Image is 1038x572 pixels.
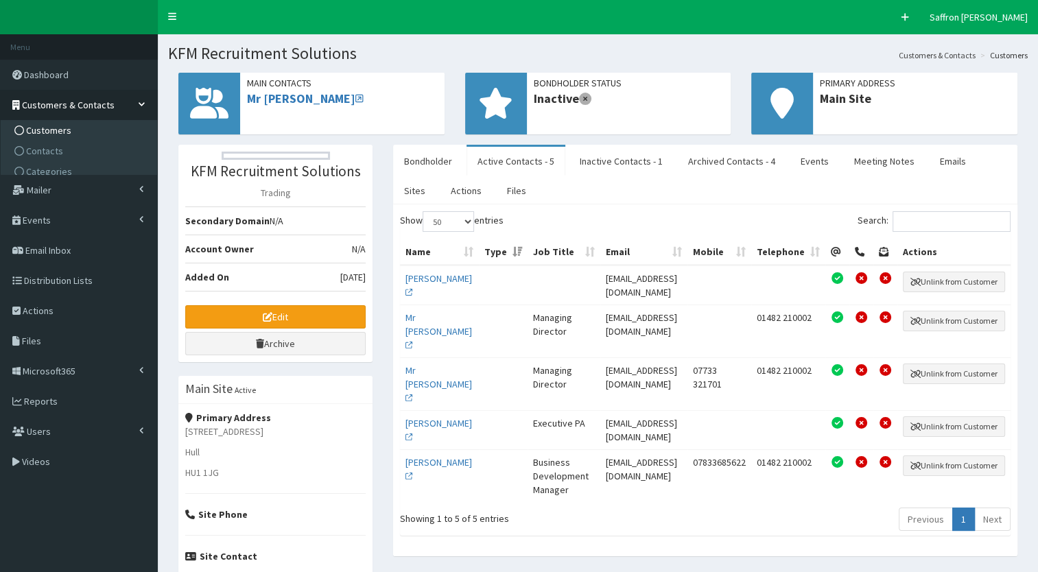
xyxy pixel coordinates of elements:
a: Next [974,508,1011,531]
span: Main Site [820,90,1011,108]
td: [EMAIL_ADDRESS][DOMAIN_NAME] [600,305,687,357]
span: Primary Address [820,76,1011,90]
button: Unlink from Customer [903,416,1005,437]
a: Mr [PERSON_NAME] [247,91,364,106]
span: Main Contacts [247,76,438,90]
th: Type: activate to sort column ascending [479,239,528,265]
h3: Main Site [185,383,233,395]
th: Job Title: activate to sort column ascending [528,239,600,265]
span: Saffron [PERSON_NAME] [930,11,1028,23]
th: Mobile: activate to sort column ascending [687,239,751,265]
a: Bondholder [393,147,463,176]
strong: Site Contact [185,550,257,562]
a: Files [496,176,537,205]
span: [DATE] [340,270,366,284]
h3: KFM Recruitment Solutions [185,163,366,179]
a: Contacts [4,141,157,161]
a: [PERSON_NAME] [405,456,472,482]
label: Show entries [400,211,504,232]
span: Users [27,425,51,438]
strong: Site Phone [185,508,248,521]
td: [EMAIL_ADDRESS][DOMAIN_NAME] [600,410,687,449]
a: Meeting Notes [843,147,925,176]
li: N/A [185,206,366,235]
button: Unlink from Customer [903,364,1005,384]
span: Inactive [534,90,724,108]
td: 07833685622 [687,449,751,502]
h1: KFM Recruitment Solutions [168,45,1028,62]
a: Previous [899,508,953,531]
a: Emails [929,147,977,176]
div: Showing 1 to 5 of 5 entries [400,506,644,525]
li: Customers [977,49,1028,61]
span: Bondholder Status [534,76,724,90]
p: Hull [185,445,366,459]
a: Sites [393,176,436,205]
button: Unlink from Customer [903,272,1005,292]
td: 07733 321701 [687,357,751,410]
a: Archived Contacts - 4 [677,147,786,176]
td: [EMAIL_ADDRESS][DOMAIN_NAME] [600,357,687,410]
strong: Primary Address [185,412,271,424]
a: Edit [185,305,366,329]
a: Archive [185,332,366,355]
td: 01482 210002 [751,357,825,410]
td: Managing Director [528,357,600,410]
td: Executive PA [528,410,600,449]
span: Videos [22,455,50,468]
p: Trading [185,186,366,200]
b: Added On [185,271,229,283]
b: Account Owner [185,243,254,255]
span: Customers [26,124,71,136]
th: Telephone Permission [849,239,873,265]
td: 01482 210002 [751,449,825,502]
select: Showentries [423,211,474,232]
button: Unlink from Customer [903,455,1005,476]
th: Name: activate to sort column ascending [400,239,479,265]
td: Managing Director [528,305,600,357]
p: [STREET_ADDRESS] [185,425,366,438]
span: Contacts [26,145,63,157]
span: Events [23,214,51,226]
span: Categories [26,165,72,178]
a: 1 [952,508,975,531]
th: Telephone: activate to sort column ascending [751,239,825,265]
span: Mailer [27,184,51,196]
a: Active Contacts - 5 [467,147,565,176]
td: 01482 210002 [751,305,825,357]
span: Dashboard [24,69,69,81]
span: Microsoft365 [23,365,75,377]
span: Distribution Lists [24,274,93,287]
a: [PERSON_NAME] [405,272,472,298]
a: [PERSON_NAME] [405,417,472,443]
td: [EMAIL_ADDRESS][DOMAIN_NAME] [600,449,687,502]
small: Active [235,385,256,395]
th: Actions [897,239,1011,265]
button: Unlink from Customer [903,311,1005,331]
a: Inactive Contacts - 1 [569,147,674,176]
th: Email: activate to sort column ascending [600,239,687,265]
input: Search: [893,211,1011,232]
span: Files [22,335,41,347]
td: [EMAIL_ADDRESS][DOMAIN_NAME] [600,265,687,305]
span: Actions [23,305,54,317]
a: Actions [440,176,493,205]
a: Categories [4,161,157,182]
a: Customers [4,120,157,141]
p: HU1 1JG [185,466,366,479]
span: Reports [24,395,58,407]
th: Email Permission [825,239,849,265]
td: Business Development Manager [528,449,600,502]
b: Secondary Domain [185,215,270,227]
a: Events [790,147,840,176]
a: Mr [PERSON_NAME] [405,364,472,404]
a: Mr [PERSON_NAME] [405,311,472,351]
span: N/A [352,242,366,256]
label: Search: [858,211,1011,232]
th: Post Permission [873,239,897,265]
span: Customers & Contacts [22,99,115,111]
span: Email Inbox [25,244,71,257]
a: Customers & Contacts [899,49,976,61]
